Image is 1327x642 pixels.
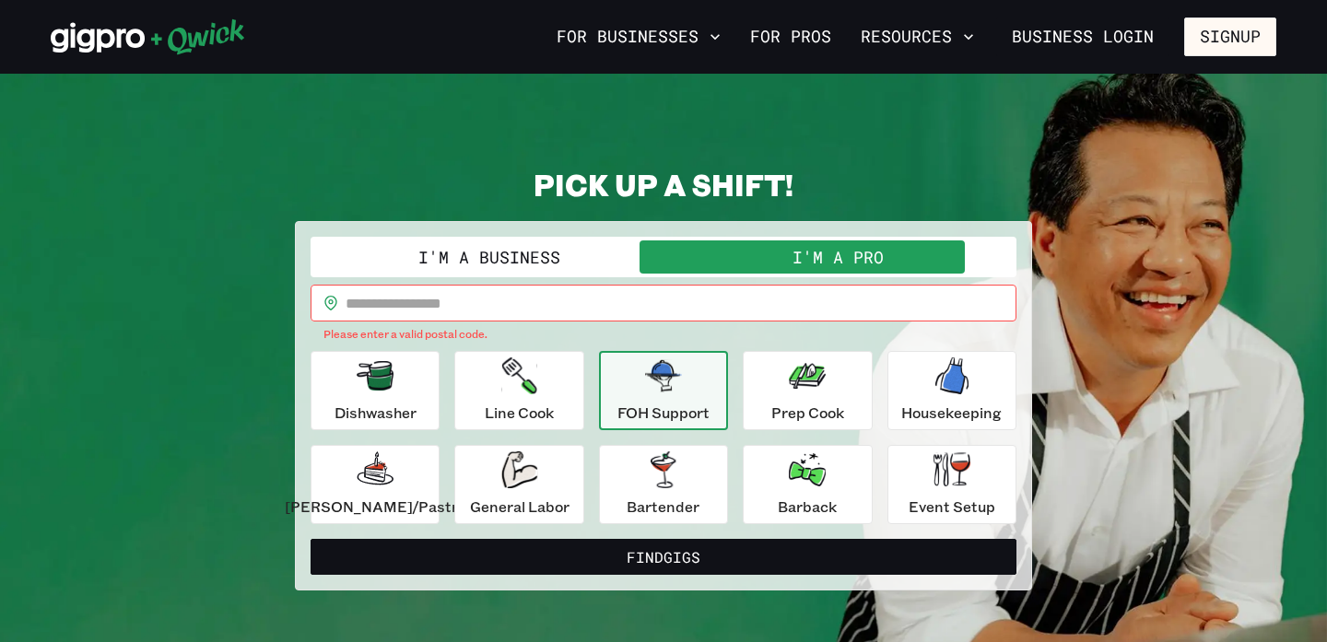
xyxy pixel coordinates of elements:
[743,21,839,53] a: For Pros
[599,445,728,524] button: Bartender
[485,402,554,424] p: Line Cook
[901,402,1002,424] p: Housekeeping
[743,351,872,430] button: Prep Cook
[887,445,1016,524] button: Event Setup
[743,445,872,524] button: Barback
[335,402,417,424] p: Dishwasher
[295,166,1032,203] h2: PICK UP A SHIFT!
[323,325,1004,344] p: Please enter a valid postal code.
[311,539,1016,576] button: FindGigs
[778,496,837,518] p: Barback
[470,496,570,518] p: General Labor
[454,351,583,430] button: Line Cook
[617,402,710,424] p: FOH Support
[996,18,1169,56] a: Business Login
[314,240,663,274] button: I'm a Business
[599,351,728,430] button: FOH Support
[771,402,844,424] p: Prep Cook
[909,496,995,518] p: Event Setup
[663,240,1013,274] button: I'm a Pro
[549,21,728,53] button: For Businesses
[311,351,440,430] button: Dishwasher
[853,21,981,53] button: Resources
[311,445,440,524] button: [PERSON_NAME]/Pastry
[285,496,465,518] p: [PERSON_NAME]/Pastry
[454,445,583,524] button: General Labor
[1184,18,1276,56] button: Signup
[887,351,1016,430] button: Housekeeping
[627,496,699,518] p: Bartender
